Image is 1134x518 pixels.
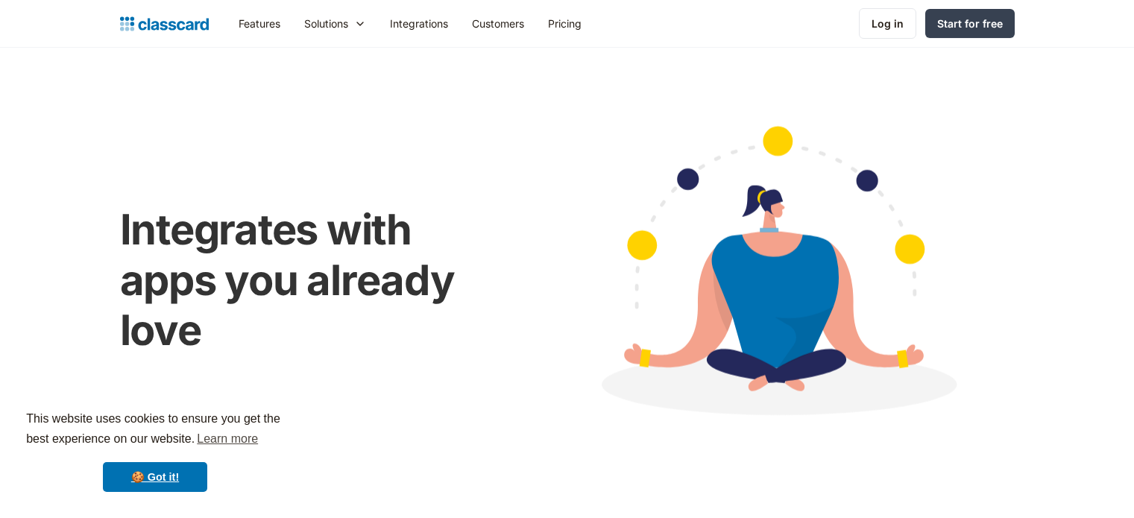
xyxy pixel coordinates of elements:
h1: Integrates with apps you already love [120,205,507,356]
a: home [120,13,209,34]
img: Cartoon image showing connected apps [537,98,1015,455]
a: learn more about cookies [195,428,260,450]
div: Log in [872,16,904,31]
div: cookieconsent [12,396,298,506]
span: This website uses cookies to ensure you get the best experience on our website. [26,410,284,450]
div: Solutions [292,7,378,40]
a: Log in [859,8,916,39]
a: Features [227,7,292,40]
div: Solutions [304,16,348,31]
a: Integrations [378,7,460,40]
div: Start for free [937,16,1003,31]
a: Pricing [536,7,593,40]
a: Start for free [925,9,1015,38]
a: dismiss cookie message [103,462,207,492]
a: Customers [460,7,536,40]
